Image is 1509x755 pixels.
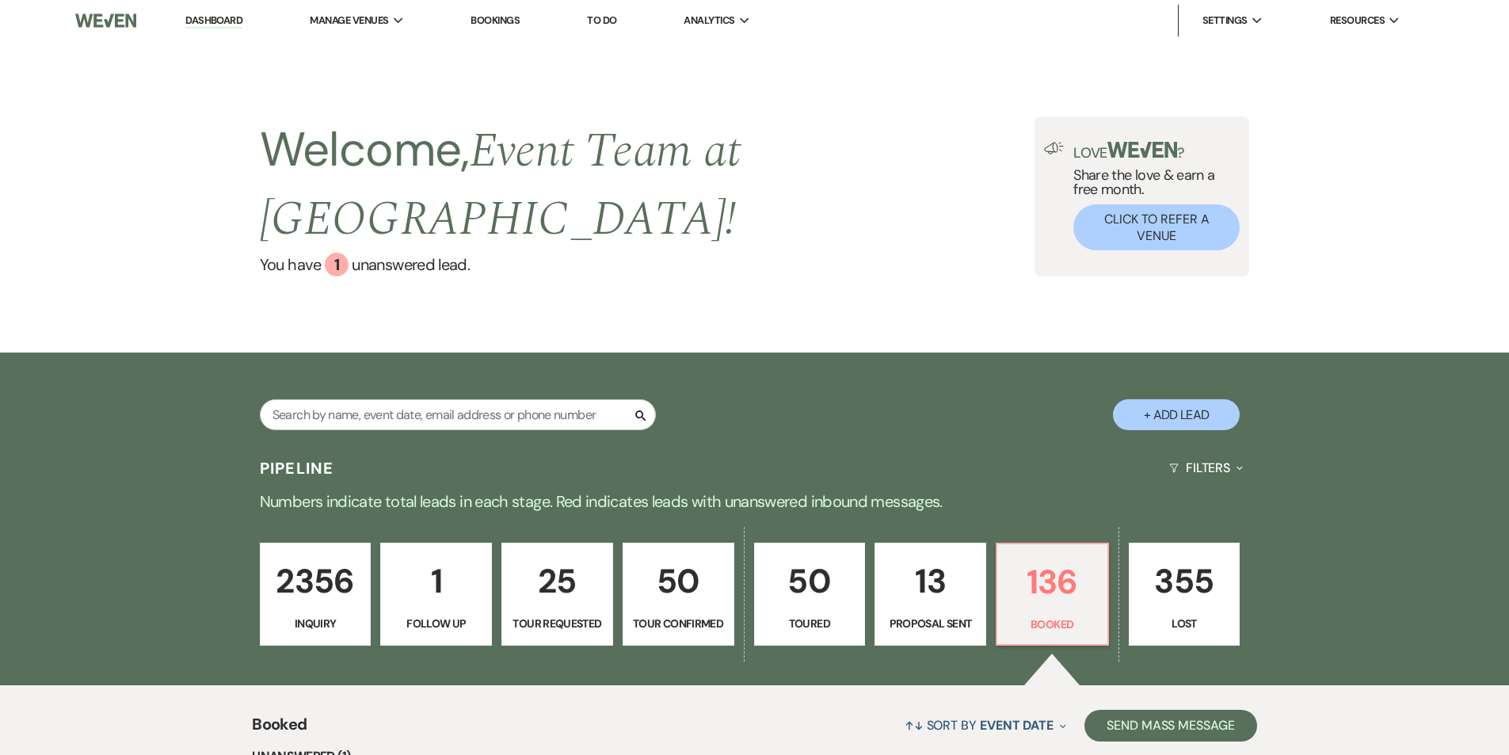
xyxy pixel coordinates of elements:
a: 1Follow Up [380,543,492,646]
span: Resources [1330,13,1385,29]
a: 136Booked [996,543,1109,646]
div: Share the love & earn a free month. [1064,142,1240,250]
div: 1 [325,253,349,276]
p: Numbers indicate total leads in each stage. Red indicates leads with unanswered inbound messages. [185,489,1325,514]
p: Booked [1007,616,1098,633]
span: Analytics [684,13,734,29]
a: 50Toured [754,543,866,646]
h2: Welcome, [260,116,1035,253]
button: Filters [1163,447,1249,489]
a: Dashboard [185,13,242,29]
p: 50 [764,555,855,608]
button: Send Mass Message [1084,710,1257,742]
a: 50Tour Confirmed [623,543,734,646]
p: 50 [633,555,724,608]
img: Weven Logo [75,4,135,37]
p: Follow Up [391,615,482,632]
span: Manage Venues [310,13,388,29]
span: Event Date [980,717,1054,734]
p: 1 [391,555,482,608]
span: Booked [252,712,307,746]
span: ↑↓ [905,717,924,734]
a: Bookings [471,13,520,27]
img: loud-speaker-illustration.svg [1044,142,1064,154]
img: weven-logo-green.svg [1107,142,1178,158]
p: Inquiry [270,615,361,632]
p: 2356 [270,555,361,608]
p: Love ? [1073,142,1240,160]
a: You have 1 unanswered lead. [260,253,1035,276]
button: Sort By Event Date [898,704,1073,746]
p: 355 [1139,555,1230,608]
p: 13 [885,555,976,608]
p: 136 [1007,555,1098,608]
a: 2356Inquiry [260,543,372,646]
p: Tour Requested [512,615,603,632]
p: Tour Confirmed [633,615,724,632]
span: Event Team at [GEOGRAPHIC_DATA] ! [260,115,741,256]
a: 13Proposal Sent [875,543,986,646]
input: Search by name, event date, email address or phone number [260,399,656,430]
a: 355Lost [1129,543,1240,646]
p: Toured [764,615,855,632]
a: To Do [587,13,616,27]
p: 25 [512,555,603,608]
button: Click to Refer a Venue [1073,204,1240,250]
span: Settings [1202,13,1248,29]
p: Proposal Sent [885,615,976,632]
a: 25Tour Requested [501,543,613,646]
p: Lost [1139,615,1230,632]
button: + Add Lead [1113,399,1240,430]
h3: Pipeline [260,457,334,479]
